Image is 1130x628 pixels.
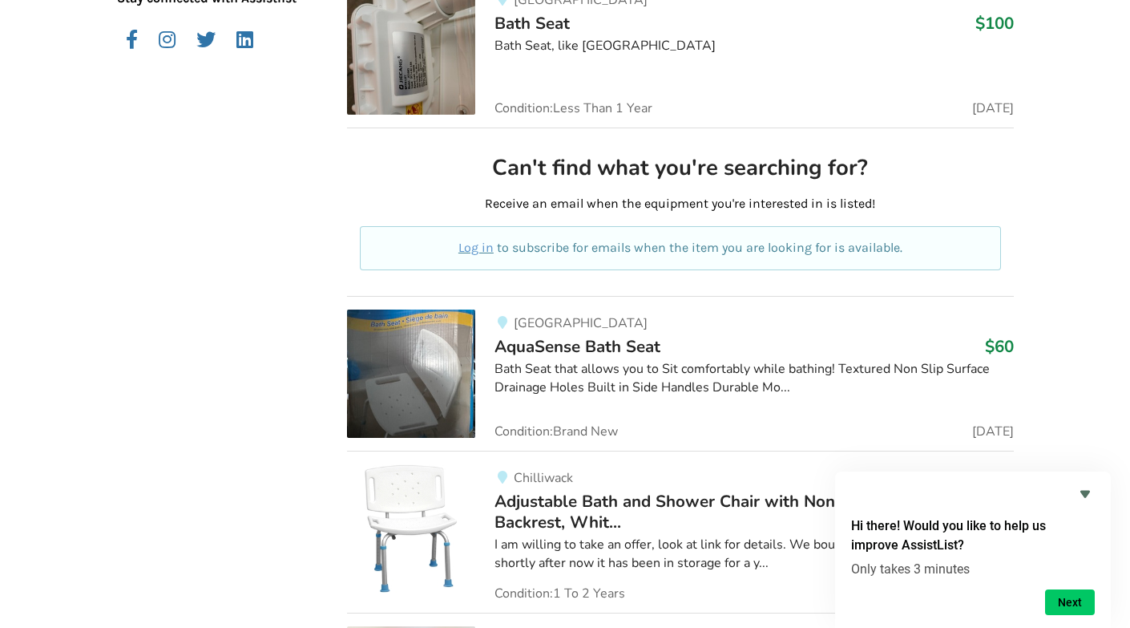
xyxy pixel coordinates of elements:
[494,12,570,34] span: Bath Seat
[514,314,648,332] span: [GEOGRAPHIC_DATA]
[514,469,573,487] span: Chilliwack
[494,37,1013,55] div: Bath Seat, like [GEOGRAPHIC_DATA]
[494,490,944,533] span: Adjustable Bath and Shower Chair with Non-Slip Seat and Backrest, Whit...
[347,464,475,593] img: bathroom safety-adjustable bath and shower chair with non-slip seat and backrest, white
[494,335,660,358] span: AquaSense Bath Seat
[458,240,494,255] a: Log in
[360,154,1000,182] h2: Can't find what you're searching for?
[985,336,1014,357] h3: $60
[347,296,1013,451] a: bathroom safety-aquasense bath seat[GEOGRAPHIC_DATA]AquaSense Bath Seat$60Bath Seat that allows y...
[851,517,1095,555] h2: Hi there! Would you like to help us improve AssistList?
[1076,484,1095,504] button: Hide survey
[360,195,1000,213] p: Receive an email when the equipment you're interested in is listed!
[494,536,1013,573] div: I am willing to take an offer, look at link for details. We bought it for Dad and he passed short...
[494,102,652,115] span: Condition: Less Than 1 Year
[347,451,1013,614] a: bathroom safety-adjustable bath and shower chair with non-slip seat and backrest, whiteChilliwack...
[1045,590,1095,615] button: Next question
[494,587,625,600] span: Condition: 1 To 2 Years
[851,484,1095,615] div: Hi there! Would you like to help us improve AssistList?
[972,102,1014,115] span: [DATE]
[975,13,1014,34] h3: $100
[494,425,618,438] span: Condition: Brand New
[972,425,1014,438] span: [DATE]
[379,239,981,257] p: to subscribe for emails when the item you are looking for is available.
[347,310,475,438] img: bathroom safety-aquasense bath seat
[494,360,1013,397] div: Bath Seat that allows you to Sit comfortably while bathing! Textured Non Slip Surface Drainage Ho...
[851,561,1095,577] p: Only takes 3 minutes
